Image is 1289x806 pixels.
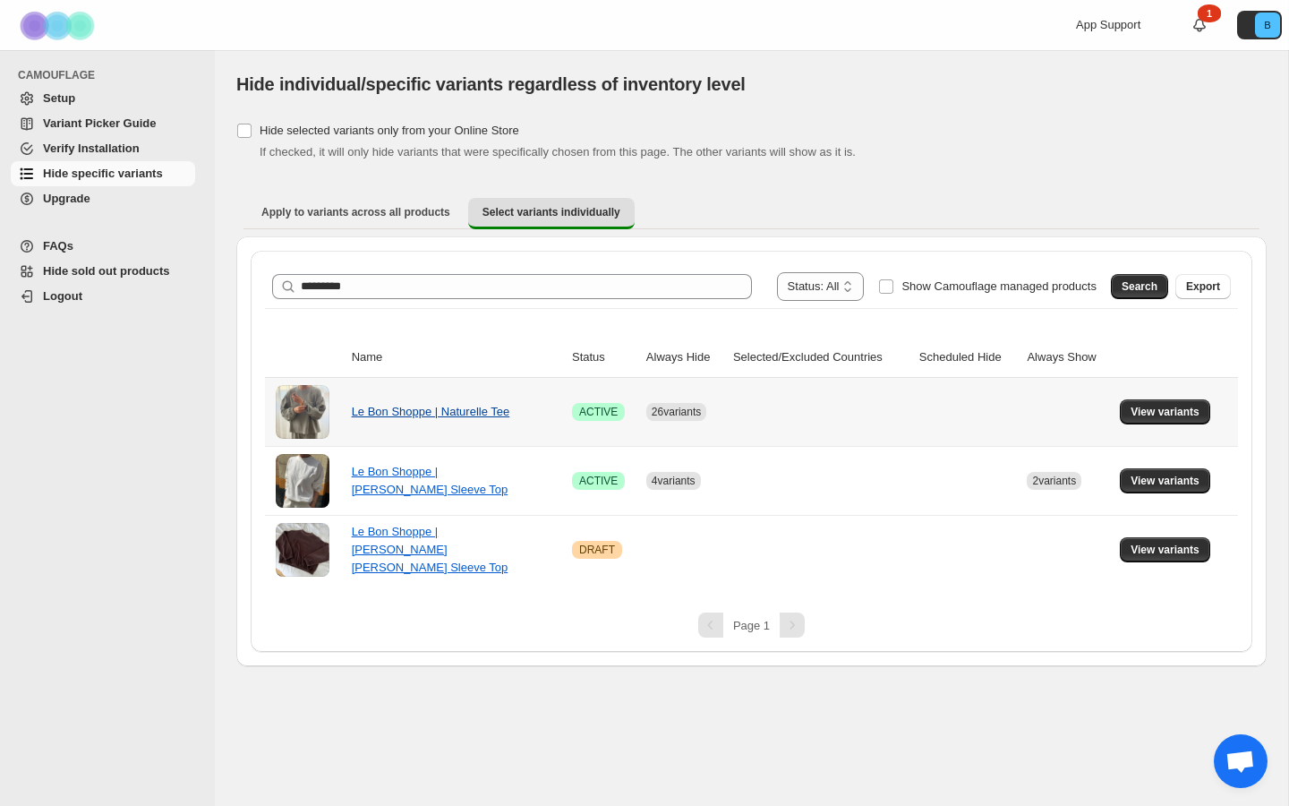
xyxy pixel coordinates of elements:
span: Apply to variants across all products [261,205,450,219]
img: Camouflage [14,1,104,50]
span: FAQs [43,239,73,253]
div: 1 [1198,4,1221,22]
span: Upgrade [43,192,90,205]
th: Always Show [1021,338,1114,378]
span: View variants [1131,474,1199,488]
a: 1 [1191,16,1208,34]
span: Show Camouflage managed products [901,279,1097,293]
button: Export [1175,274,1231,299]
th: Status [567,338,641,378]
span: Verify Installation [43,141,140,155]
img: Le Bon Shoppe | Cotton Terry Daisy Long Sleeve Top [276,523,329,577]
th: Name [346,338,567,378]
button: View variants [1120,468,1210,493]
span: 4 variants [652,475,696,487]
span: Variant Picker Guide [43,116,156,130]
span: Hide specific variants [43,167,163,180]
th: Always Hide [641,338,728,378]
button: Select variants individually [468,198,635,229]
span: Hide selected variants only from your Online Store [260,124,519,137]
span: Hide individual/specific variants regardless of inventory level [236,74,746,94]
th: Scheduled Hide [914,338,1022,378]
a: Hide specific variants [11,161,195,186]
span: 26 variants [652,406,701,418]
span: Avatar with initials B [1255,13,1280,38]
a: Open chat [1214,734,1268,788]
button: Avatar with initials B [1237,11,1282,39]
span: Export [1186,279,1220,294]
span: View variants [1131,405,1199,419]
button: View variants [1120,399,1210,424]
div: Select variants individually [236,236,1267,666]
a: Verify Installation [11,136,195,161]
span: Page 1 [733,619,770,632]
span: CAMOUFLAGE [18,68,202,82]
th: Selected/Excluded Countries [728,338,914,378]
span: ACTIVE [579,405,618,419]
span: DRAFT [579,543,615,557]
a: Logout [11,284,195,309]
a: Le Bon Shoppe | [PERSON_NAME] [PERSON_NAME] Sleeve Top [352,525,508,574]
a: Le Bon Shoppe | [PERSON_NAME] Sleeve Top [352,465,508,496]
span: ACTIVE [579,474,618,488]
button: Search [1111,274,1168,299]
span: 2 variants [1032,475,1076,487]
a: Le Bon Shoppe | Naturelle Tee [352,405,510,418]
span: Setup [43,91,75,105]
nav: Pagination [265,613,1238,638]
a: Setup [11,86,195,111]
img: Le Bon Shoppe | Naturelle Tee [276,385,329,439]
span: View variants [1131,543,1199,557]
span: Hide sold out products [43,264,170,278]
span: Logout [43,289,82,303]
a: Hide sold out products [11,259,195,284]
img: Le Bon Shoppe | Daisy Long Sleeve Top [276,454,329,508]
text: B [1264,20,1270,30]
button: View variants [1120,537,1210,562]
span: Select variants individually [482,205,620,219]
a: Variant Picker Guide [11,111,195,136]
a: Upgrade [11,186,195,211]
span: If checked, it will only hide variants that were specifically chosen from this page. The other va... [260,145,856,159]
a: FAQs [11,234,195,259]
button: Apply to variants across all products [247,198,465,227]
span: App Support [1076,18,1140,31]
span: Search [1122,279,1157,294]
